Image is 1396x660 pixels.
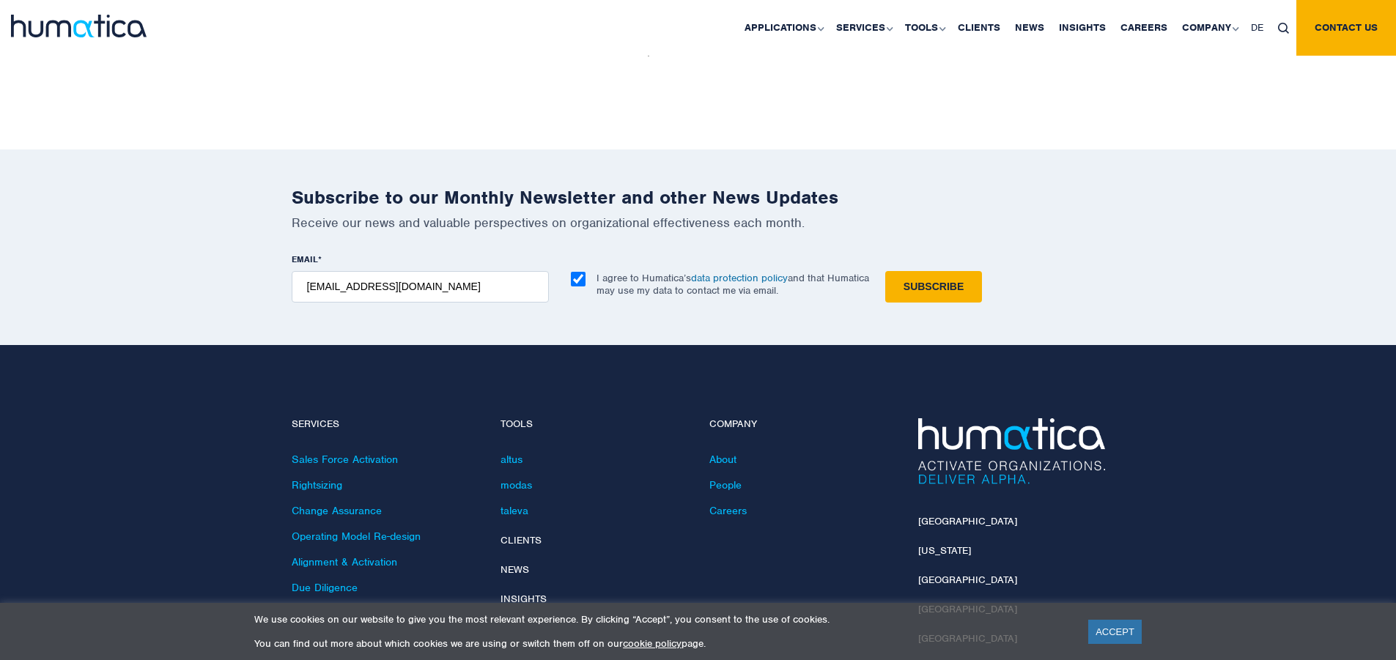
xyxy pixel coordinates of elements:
[691,272,788,284] a: data protection policy
[623,637,682,650] a: cookie policy
[501,504,528,517] a: taleva
[292,271,549,303] input: name@company.com
[918,574,1017,586] a: [GEOGRAPHIC_DATA]
[292,581,358,594] a: Due Diligence
[254,613,1070,626] p: We use cookies on our website to give you the most relevant experience. By clicking “Accept”, you...
[1278,23,1289,34] img: search_icon
[885,271,982,303] input: Subscribe
[709,478,742,492] a: People
[501,478,532,492] a: modas
[292,504,382,517] a: Change Assurance
[1251,21,1263,34] span: DE
[571,272,586,286] input: I agree to Humatica’sdata protection policyand that Humatica may use my data to contact me via em...
[501,453,522,466] a: altus
[918,515,1017,527] a: [GEOGRAPHIC_DATA]
[292,530,421,543] a: Operating Model Re-design
[292,253,318,265] span: EMAIL
[709,418,896,431] h4: Company
[254,637,1070,650] p: You can find out more about which cookies we are using or switch them off on our page.
[292,215,1105,231] p: Receive our news and valuable perspectives on organizational effectiveness each month.
[918,418,1105,484] img: Humatica
[292,555,397,568] a: Alignment & Activation
[501,534,542,546] a: Clients
[11,15,147,37] img: logo
[292,186,1105,209] h2: Subscribe to our Monthly Newsletter and other News Updates
[501,593,547,605] a: Insights
[501,563,529,576] a: News
[292,453,398,466] a: Sales Force Activation
[597,272,869,297] p: I agree to Humatica’s and that Humatica may use my data to contact me via email.
[501,418,687,431] h4: Tools
[709,453,736,466] a: About
[918,544,971,557] a: [US_STATE]
[709,504,747,517] a: Careers
[292,418,479,431] h4: Services
[292,478,342,492] a: Rightsizing
[1088,620,1142,644] a: ACCEPT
